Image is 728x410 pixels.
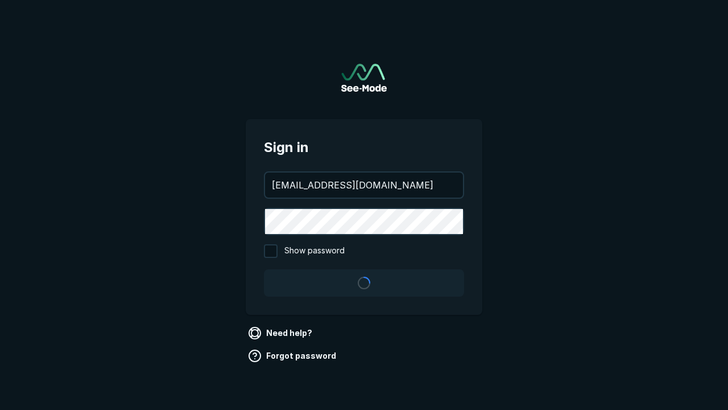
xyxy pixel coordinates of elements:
span: Sign in [264,137,464,158]
img: See-Mode Logo [341,64,387,92]
a: Forgot password [246,347,341,365]
span: Show password [284,244,345,258]
a: Need help? [246,324,317,342]
input: your@email.com [265,173,463,198]
a: Go to sign in [341,64,387,92]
